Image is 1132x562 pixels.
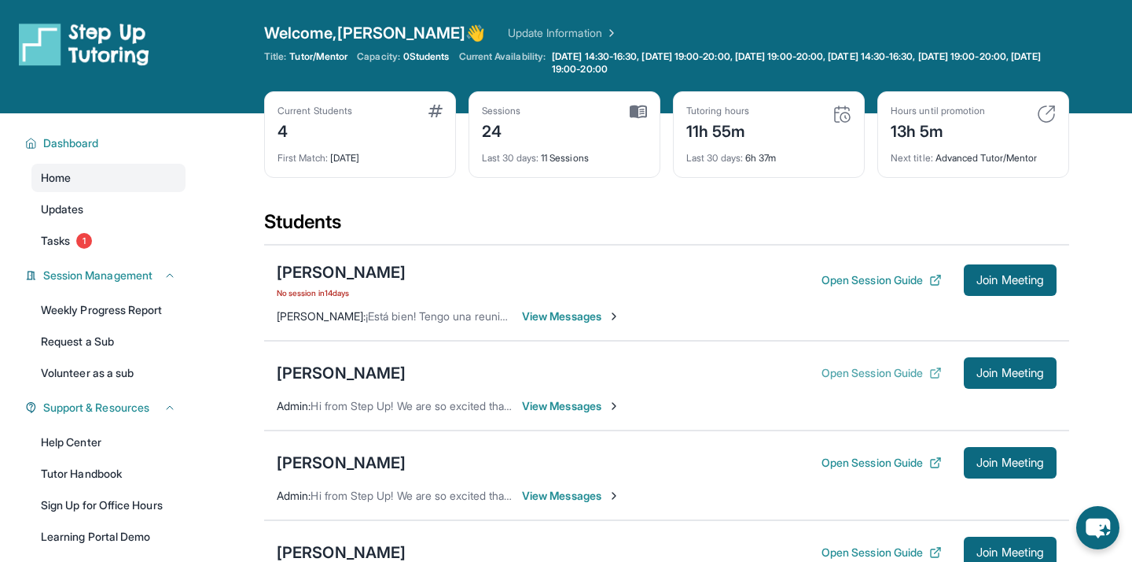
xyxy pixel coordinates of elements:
[832,105,851,124] img: card
[821,365,942,381] button: Open Session Guide
[630,105,647,119] img: card
[976,275,1044,285] span: Join Meeting
[277,399,311,412] span: Admin :
[549,50,1069,76] a: [DATE] 14:30-16:30, [DATE] 19:00-20:00, [DATE] 19:00-20:00, [DATE] 14:30-16:30, [DATE] 19:00-20:0...
[264,50,286,63] span: Title:
[482,152,538,164] span: Last 30 days :
[37,400,176,416] button: Support & Resources
[31,491,186,519] a: Sign Up for Office Hours
[31,164,186,192] a: Home
[41,202,84,217] span: Updates
[277,452,406,474] div: [PERSON_NAME]
[964,357,1057,389] button: Join Meeting
[277,152,328,164] span: First Match :
[964,264,1057,296] button: Join Meeting
[357,50,400,63] span: Capacity:
[76,233,92,249] span: 1
[277,309,366,323] span: [PERSON_NAME] :
[686,142,851,165] div: 6h 37m
[522,488,620,504] span: View Messages
[366,309,651,323] span: ¡Está bien! Tengo una reunión a las 6, por eso preguntaba
[552,50,1066,76] span: [DATE] 14:30-16:30, [DATE] 19:00-20:00, [DATE] 19:00-20:00, [DATE] 14:30-16:30, [DATE] 19:00-20:0...
[31,327,186,356] a: Request a Sub
[403,50,450,63] span: 0 Students
[31,296,186,324] a: Weekly Progress Report
[891,142,1056,165] div: Advanced Tutor/Mentor
[428,105,443,117] img: card
[482,142,647,165] div: 11 Sessions
[19,22,149,66] img: logo
[976,548,1044,557] span: Join Meeting
[891,152,933,164] span: Next title :
[686,105,749,117] div: Tutoring hours
[277,261,406,283] div: [PERSON_NAME]
[482,117,521,142] div: 24
[31,227,186,255] a: Tasks1
[31,523,186,551] a: Learning Portal Demo
[976,368,1044,378] span: Join Meeting
[522,398,620,414] span: View Messages
[964,447,1057,479] button: Join Meeting
[277,287,406,299] span: No session in 14 days
[277,105,352,117] div: Current Students
[43,268,153,283] span: Session Management
[686,117,749,142] div: 11h 55m
[43,135,99,151] span: Dashboard
[1076,506,1119,549] button: chat-button
[37,135,176,151] button: Dashboard
[277,489,311,502] span: Admin :
[277,362,406,384] div: [PERSON_NAME]
[459,50,546,76] span: Current Availability:
[264,209,1069,244] div: Students
[43,400,149,416] span: Support & Resources
[821,455,942,471] button: Open Session Guide
[289,50,347,63] span: Tutor/Mentor
[522,309,620,324] span: View Messages
[602,25,618,41] img: Chevron Right
[277,117,352,142] div: 4
[31,428,186,457] a: Help Center
[41,170,71,186] span: Home
[608,490,620,502] img: Chevron-Right
[482,105,521,117] div: Sessions
[821,272,942,288] button: Open Session Guide
[37,268,176,283] button: Session Management
[264,22,486,44] span: Welcome, [PERSON_NAME] 👋
[277,142,443,165] div: [DATE]
[821,545,942,560] button: Open Session Guide
[608,400,620,412] img: Chevron-Right
[31,195,186,224] a: Updates
[891,117,985,142] div: 13h 5m
[31,460,186,488] a: Tutor Handbook
[976,458,1044,468] span: Join Meeting
[891,105,985,117] div: Hours until promotion
[41,233,70,249] span: Tasks
[1037,105,1056,124] img: card
[508,25,618,41] a: Update Information
[608,310,620,323] img: Chevron-Right
[686,152,743,164] span: Last 30 days :
[31,359,186,387] a: Volunteer as a sub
